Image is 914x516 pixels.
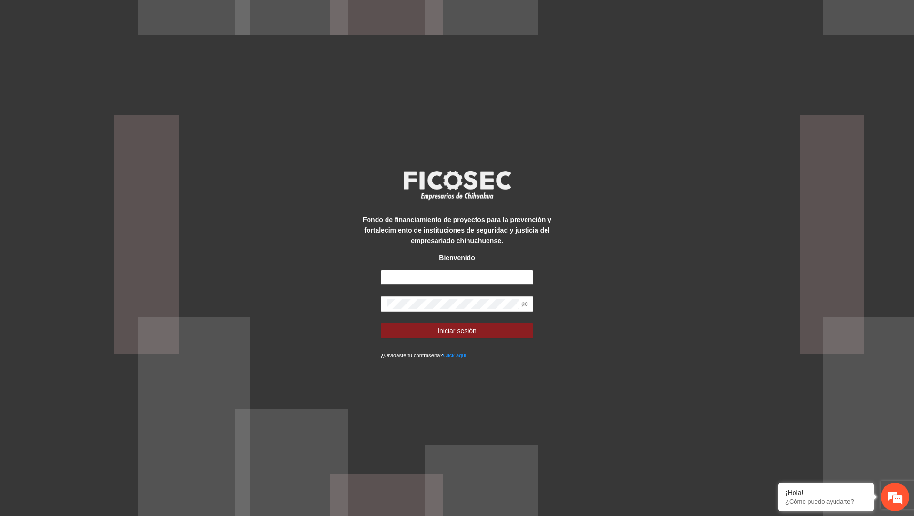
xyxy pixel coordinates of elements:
strong: Bienvenido [439,254,475,262]
small: ¿Olvidaste tu contraseña? [381,353,466,358]
span: eye-invisible [521,301,528,307]
a: Click aqui [443,353,467,358]
button: Iniciar sesión [381,323,533,338]
img: logo [397,168,517,203]
div: ¡Hola! [785,489,866,496]
span: Iniciar sesión [437,325,477,336]
p: ¿Cómo puedo ayudarte? [785,498,866,505]
strong: Fondo de financiamiento de proyectos para la prevención y fortalecimiento de instituciones de seg... [363,216,551,244]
